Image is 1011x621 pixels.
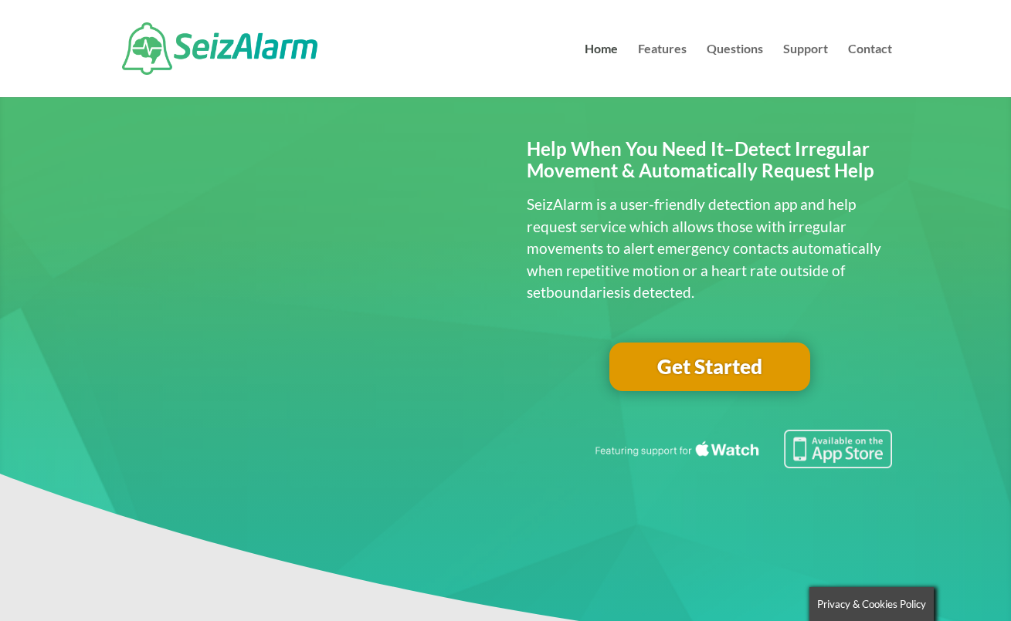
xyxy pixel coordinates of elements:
iframe: Help widget launcher [874,561,994,604]
img: SeizAlarm [122,22,317,75]
img: Seizure detection available in the Apple App Store. [592,430,892,468]
p: SeizAlarm is a user-friendly detection app and help request service which allows those with irreg... [527,194,892,304]
span: Privacy & Cookies Policy [817,598,926,610]
a: Home [585,43,618,97]
span: boundaries [546,283,620,301]
a: Support [783,43,828,97]
a: Featuring seizure detection support for the Apple Watch [592,454,892,471]
h2: Help When You Need It–Detect Irregular Movement & Automatically Request Help [527,138,892,191]
a: Get Started [609,343,810,392]
a: Features [638,43,687,97]
a: Questions [707,43,763,97]
a: Contact [848,43,892,97]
